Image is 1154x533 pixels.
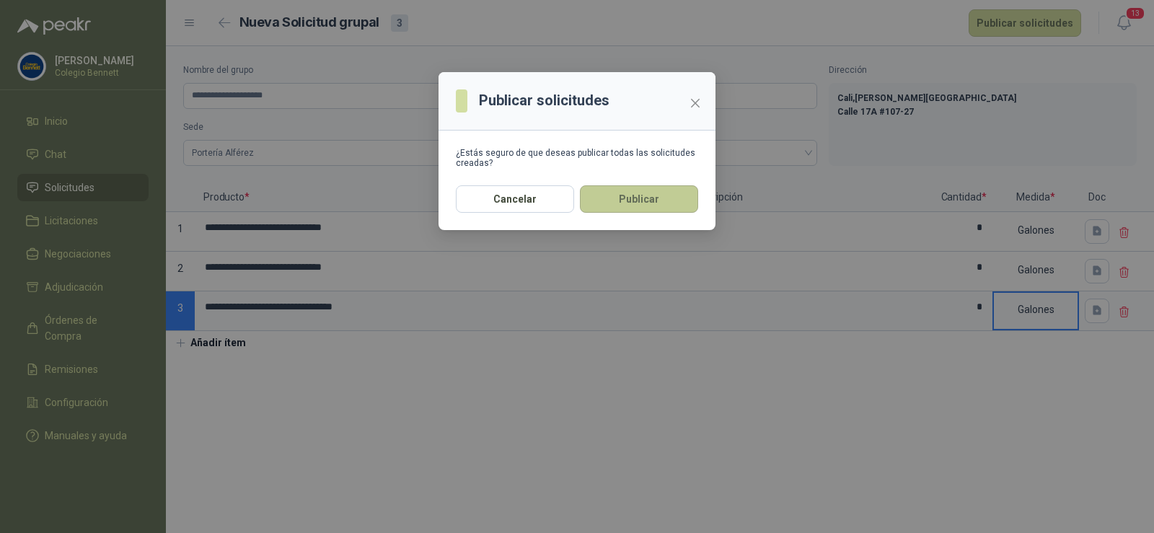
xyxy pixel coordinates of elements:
[456,148,698,168] div: ¿Estás seguro de que deseas publicar todas las solicitudes creadas?
[684,92,707,115] button: Close
[580,185,698,213] button: Publicar
[690,97,701,109] span: close
[479,89,609,112] h3: Publicar solicitudes
[456,185,574,213] button: Cancelar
